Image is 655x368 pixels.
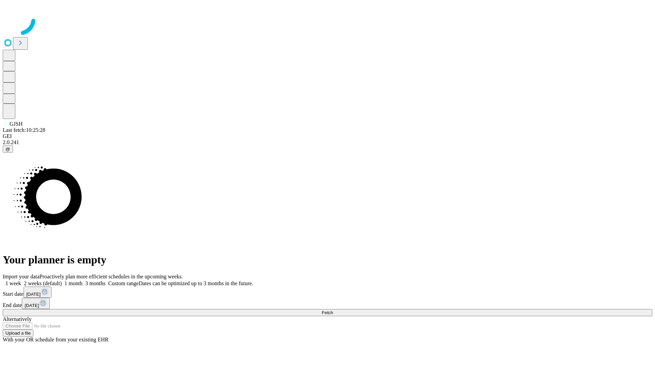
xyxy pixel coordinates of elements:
[3,316,31,322] span: Alternatively
[3,287,652,298] div: Start date
[40,274,183,279] span: Proactively plan more efficient schedules in the upcoming weeks.
[64,280,83,286] span: 1 month
[3,127,45,133] span: Last fetch: 10:25:28
[24,287,52,298] button: [DATE]
[24,280,62,286] span: 2 weeks (default)
[3,139,652,145] div: 2.0.241
[5,280,21,286] span: 1 week
[85,280,105,286] span: 3 months
[3,133,652,139] div: GEI
[108,280,139,286] span: Custom range
[25,303,39,308] span: [DATE]
[3,298,652,309] div: End date
[3,254,652,266] h1: Your planner is empty
[139,280,253,286] span: Dates can be optimized up to 3 months in the future.
[3,329,33,337] button: Upload a file
[26,292,41,297] span: [DATE]
[322,310,333,315] span: Fetch
[3,145,13,153] button: @
[22,298,50,309] button: [DATE]
[3,337,108,342] span: With your OR schedule from your existing EHR
[3,309,652,316] button: Fetch
[10,121,23,127] span: GJSH
[3,274,40,279] span: Import your data
[5,147,10,152] span: @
